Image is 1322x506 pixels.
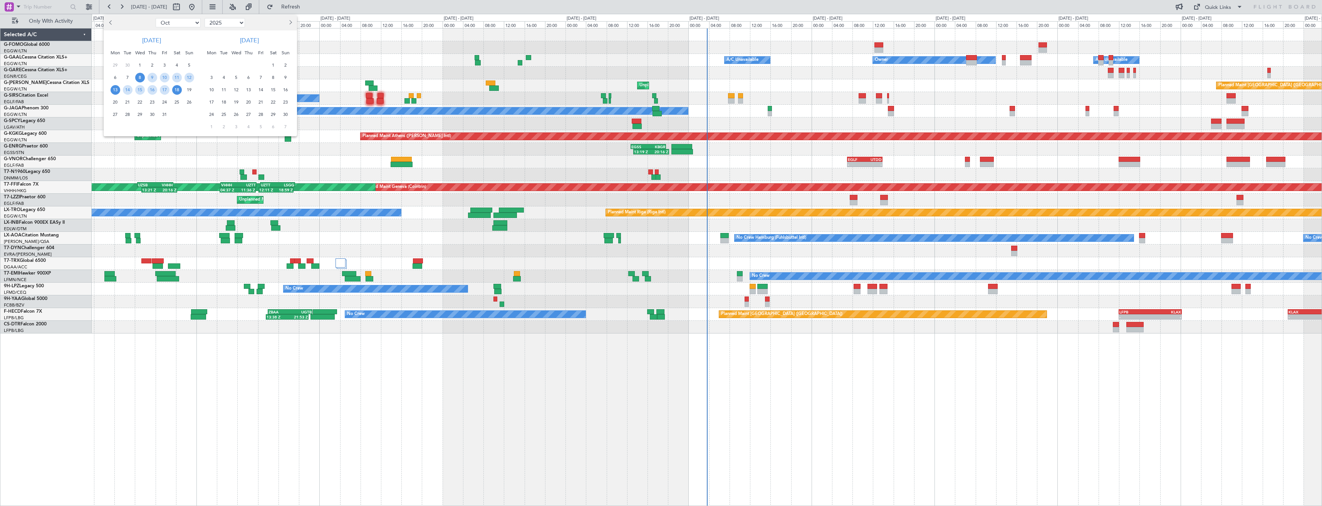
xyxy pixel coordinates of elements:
span: 4 [172,60,182,70]
span: 5 [232,73,241,82]
div: 17-11-2025 [205,96,218,108]
span: 18 [219,97,229,107]
span: 6 [268,122,278,132]
div: 19-10-2025 [183,84,195,96]
span: 5 [256,122,266,132]
span: 26 [232,110,241,119]
div: 11-11-2025 [218,84,230,96]
span: 19 [232,97,241,107]
div: 23-11-2025 [279,96,292,108]
span: 4 [219,73,229,82]
div: 30-10-2025 [146,108,158,121]
div: 6-10-2025 [109,71,121,84]
span: 3 [160,60,169,70]
div: 26-11-2025 [230,108,242,121]
div: 7-10-2025 [121,71,134,84]
span: 4 [244,122,253,132]
span: 30 [148,110,157,119]
div: Thu [242,47,255,59]
div: 25-10-2025 [171,96,183,108]
div: Sat [267,47,279,59]
div: 8-11-2025 [267,71,279,84]
span: 26 [185,97,194,107]
div: 15-11-2025 [267,84,279,96]
div: 10-11-2025 [205,84,218,96]
div: 16-10-2025 [146,84,158,96]
div: 5-11-2025 [230,71,242,84]
div: Sun [279,47,292,59]
span: 8 [268,73,278,82]
div: Wed [230,47,242,59]
div: 2-11-2025 [279,59,292,71]
span: 3 [207,73,216,82]
div: 13-11-2025 [242,84,255,96]
div: 21-11-2025 [255,96,267,108]
span: 27 [244,110,253,119]
div: Thu [146,47,158,59]
div: 6-11-2025 [242,71,255,84]
div: 3-11-2025 [205,71,218,84]
div: 30-11-2025 [279,108,292,121]
div: 1-10-2025 [134,59,146,71]
div: 3-10-2025 [158,59,171,71]
div: 22-11-2025 [267,96,279,108]
div: 19-11-2025 [230,96,242,108]
span: 29 [268,110,278,119]
span: 25 [172,97,182,107]
div: Fri [158,47,171,59]
div: 21-10-2025 [121,96,134,108]
div: 30-9-2025 [121,59,134,71]
span: 17 [160,85,169,95]
div: 29-9-2025 [109,59,121,71]
div: 10-10-2025 [158,71,171,84]
span: 2 [219,122,229,132]
div: 3-12-2025 [230,121,242,133]
div: 4-11-2025 [218,71,230,84]
div: 17-10-2025 [158,84,171,96]
div: 7-12-2025 [279,121,292,133]
span: 30 [281,110,290,119]
div: 20-10-2025 [109,96,121,108]
div: 4-10-2025 [171,59,183,71]
span: 14 [123,85,133,95]
span: 3 [232,122,241,132]
span: 14 [256,85,266,95]
span: 31 [160,110,169,119]
div: 29-11-2025 [267,108,279,121]
span: 16 [148,85,157,95]
div: Wed [134,47,146,59]
span: 15 [135,85,145,95]
div: Fri [255,47,267,59]
div: Mon [205,47,218,59]
span: 2 [148,60,157,70]
div: Sat [171,47,183,59]
button: Previous month [107,17,115,29]
select: Select year [205,18,245,27]
span: 23 [148,97,157,107]
div: 15-10-2025 [134,84,146,96]
span: 29 [111,60,120,70]
span: 7 [123,73,133,82]
span: 13 [244,85,253,95]
span: 12 [232,85,241,95]
span: 8 [135,73,145,82]
div: 14-10-2025 [121,84,134,96]
span: 19 [185,85,194,95]
div: 11-10-2025 [171,71,183,84]
span: 20 [111,97,120,107]
div: 12-11-2025 [230,84,242,96]
span: 25 [219,110,229,119]
div: 27-10-2025 [109,108,121,121]
select: Select month [156,18,201,27]
span: 22 [135,97,145,107]
div: 18-10-2025 [171,84,183,96]
span: 23 [281,97,290,107]
div: 12-10-2025 [183,71,195,84]
div: 9-11-2025 [279,71,292,84]
div: 5-12-2025 [255,121,267,133]
div: 23-10-2025 [146,96,158,108]
div: 16-11-2025 [279,84,292,96]
span: 6 [244,73,253,82]
div: 8-10-2025 [134,71,146,84]
div: 28-10-2025 [121,108,134,121]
